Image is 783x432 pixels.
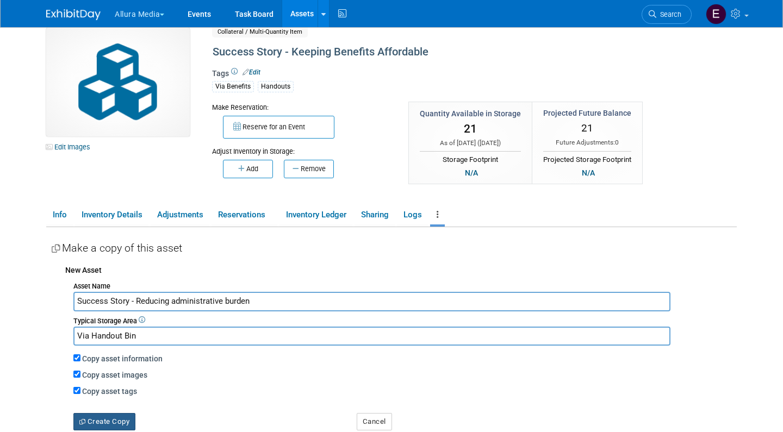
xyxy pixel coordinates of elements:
[46,28,190,136] img: Collateral-Icon-2.png
[209,42,667,62] div: Success Story - Keeping Benefits Affordable
[420,139,521,148] div: As of [DATE] ( )
[75,205,148,224] a: Inventory Details
[223,160,273,178] button: Add
[543,151,631,165] div: Projected Storage Footprint
[579,167,598,179] div: N/A
[543,108,631,118] div: Projected Future Balance
[65,259,737,278] div: New Asset
[615,139,619,146] span: 0
[212,102,392,112] div: Make Reservation:
[73,413,135,430] button: Create Copy
[462,167,481,179] div: N/A
[151,205,209,224] a: Adjustments
[212,81,254,92] div: Via Benefits
[223,116,334,139] button: Reserve for an Event
[82,387,137,396] label: Copy asset tags
[420,151,521,165] div: Storage Footprint
[46,140,95,154] a: Edit Images
[82,371,147,379] label: Copy asset images
[642,5,692,24] a: Search
[355,205,395,224] a: Sharing
[420,108,521,119] div: Quantity Available in Storage
[480,139,499,147] span: [DATE]
[82,354,163,363] label: Copy asset information
[581,122,593,134] span: 21
[258,81,294,92] div: Handouts
[212,68,667,99] div: Tags
[73,278,737,292] div: Asset Name
[284,160,334,178] button: Remove
[46,205,73,224] a: Info
[706,4,726,24] img: Eric Thompson
[73,313,737,327] div: Typical Storage Area
[243,68,260,76] a: Edit
[212,26,308,37] span: Collateral / Multi-Quantity Item
[357,413,392,430] button: Cancel
[464,122,477,135] span: 21
[212,139,392,156] div: Adjust Inventory in Storage:
[397,205,428,224] a: Logs
[656,10,681,18] span: Search
[52,238,737,259] div: Make a copy of this asset
[543,138,631,147] div: Future Adjustments:
[279,205,352,224] a: Inventory Ledger
[46,9,101,20] img: ExhibitDay
[212,205,277,224] a: Reservations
